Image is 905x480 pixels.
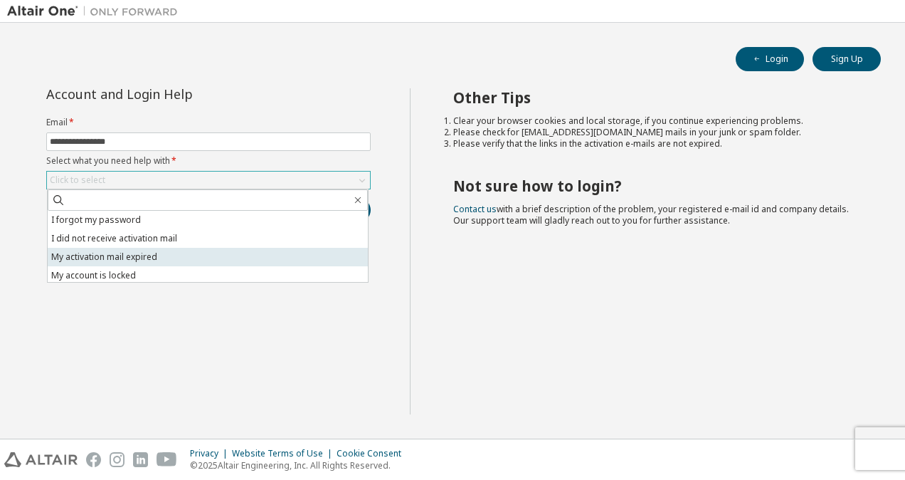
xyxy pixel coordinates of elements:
img: instagram.svg [110,452,125,467]
div: Click to select [50,174,105,186]
span: with a brief description of the problem, your registered e-mail id and company details. Our suppo... [453,203,849,226]
label: Email [46,117,371,128]
li: I forgot my password [48,211,368,229]
h2: Other Tips [453,88,856,107]
div: Cookie Consent [337,448,410,459]
li: Please verify that the links in the activation e-mails are not expired. [453,138,856,150]
li: Clear your browser cookies and local storage, if you continue experiencing problems. [453,115,856,127]
p: © 2025 Altair Engineering, Inc. All Rights Reserved. [190,459,410,471]
img: linkedin.svg [133,452,148,467]
img: altair_logo.svg [4,452,78,467]
img: Altair One [7,4,185,19]
div: Website Terms of Use [232,448,337,459]
div: Privacy [190,448,232,459]
div: Account and Login Help [46,88,306,100]
img: facebook.svg [86,452,101,467]
label: Select what you need help with [46,155,371,167]
div: Click to select [47,172,370,189]
button: Login [736,47,804,71]
img: youtube.svg [157,452,177,467]
h2: Not sure how to login? [453,177,856,195]
a: Contact us [453,203,497,215]
li: Please check for [EMAIL_ADDRESS][DOMAIN_NAME] mails in your junk or spam folder. [453,127,856,138]
button: Sign Up [813,47,881,71]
